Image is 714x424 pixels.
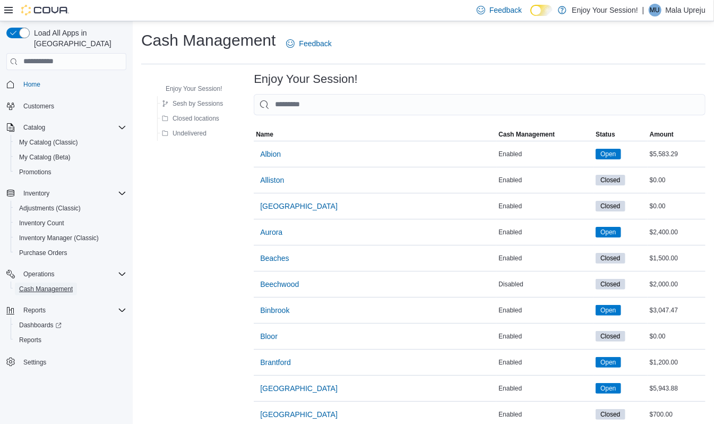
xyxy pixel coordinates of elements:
[260,201,338,211] span: [GEOGRAPHIC_DATA]
[19,268,126,281] span: Operations
[2,303,131,318] button: Reports
[254,128,496,141] button: Name
[2,186,131,201] button: Inventory
[19,249,67,257] span: Purchase Orders
[19,336,41,344] span: Reports
[23,80,40,89] span: Home
[260,175,284,185] span: Alliston
[11,245,131,260] button: Purchase Orders
[260,357,291,368] span: Brantford
[496,174,593,186] div: Enabled
[15,232,103,244] a: Inventory Manager (Classic)
[19,268,59,281] button: Operations
[19,100,58,113] a: Customers
[648,200,706,213] div: $0.00
[648,252,706,265] div: $1,500.00
[648,382,706,395] div: $5,943.88
[158,112,223,125] button: Closed locations
[260,227,282,238] span: Aurora
[600,201,620,211] span: Closed
[596,175,625,185] span: Closed
[2,354,131,369] button: Settings
[15,166,56,179] a: Promotions
[19,187,54,200] button: Inventory
[15,151,126,164] span: My Catalog (Beta)
[600,410,620,419] span: Closed
[596,383,621,394] span: Open
[173,99,223,108] span: Sesh by Sessions
[600,358,616,367] span: Open
[299,38,331,49] span: Feedback
[496,278,593,291] div: Disabled
[2,98,131,114] button: Customers
[496,408,593,421] div: Enabled
[260,149,281,159] span: Albion
[600,384,616,393] span: Open
[19,121,49,134] button: Catalog
[256,300,294,321] button: Binbrook
[19,138,78,147] span: My Catalog (Classic)
[158,97,227,110] button: Sesh by Sessions
[596,253,625,264] span: Closed
[158,127,211,140] button: Undelivered
[498,130,555,139] span: Cash Management
[23,306,46,315] span: Reports
[254,94,706,115] input: This is a search bar. As you type, the results lower in the page will automatically filter.
[593,128,648,141] button: Status
[648,174,706,186] div: $0.00
[256,196,342,217] button: [GEOGRAPHIC_DATA]
[648,356,706,369] div: $1,200.00
[648,408,706,421] div: $700.00
[19,121,126,134] span: Catalog
[496,304,593,317] div: Enabled
[600,332,620,341] span: Closed
[496,200,593,213] div: Enabled
[256,169,288,191] button: Alliston
[648,226,706,239] div: $2,400.00
[596,227,621,238] span: Open
[11,333,131,347] button: Reports
[596,279,625,290] span: Closed
[173,114,219,123] span: Closed locations
[11,231,131,245] button: Inventory Manager (Classic)
[642,4,644,16] p: |
[15,334,46,346] a: Reports
[256,248,293,269] button: Beaches
[19,285,73,293] span: Cash Management
[260,383,338,394] span: [GEOGRAPHIC_DATA]
[2,120,131,135] button: Catalog
[11,165,131,180] button: Promotions
[600,306,616,315] span: Open
[15,136,82,149] a: My Catalog (Classic)
[15,247,72,259] a: Purchase Orders
[19,78,45,91] a: Home
[19,78,126,91] span: Home
[11,150,131,165] button: My Catalog (Beta)
[19,204,81,213] span: Adjustments (Classic)
[15,136,126,149] span: My Catalog (Classic)
[600,279,620,289] span: Closed
[11,318,131,333] a: Dashboards
[15,319,126,332] span: Dashboards
[15,202,126,215] span: Adjustments (Classic)
[19,234,99,242] span: Inventory Manager (Classic)
[23,123,45,132] span: Catalog
[260,279,299,290] span: Beechwood
[15,151,75,164] a: My Catalog (Beta)
[2,77,131,92] button: Home
[596,357,621,368] span: Open
[496,226,593,239] div: Enabled
[600,175,620,185] span: Closed
[260,409,338,420] span: [GEOGRAPHIC_DATA]
[19,321,62,329] span: Dashboards
[2,267,131,282] button: Operations
[596,130,615,139] span: Status
[282,33,336,54] a: Feedback
[649,4,661,16] div: Mala Upreju
[648,330,706,343] div: $0.00
[19,356,50,369] a: Settings
[496,148,593,160] div: Enabled
[21,5,69,15] img: Cova
[19,168,51,176] span: Promotions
